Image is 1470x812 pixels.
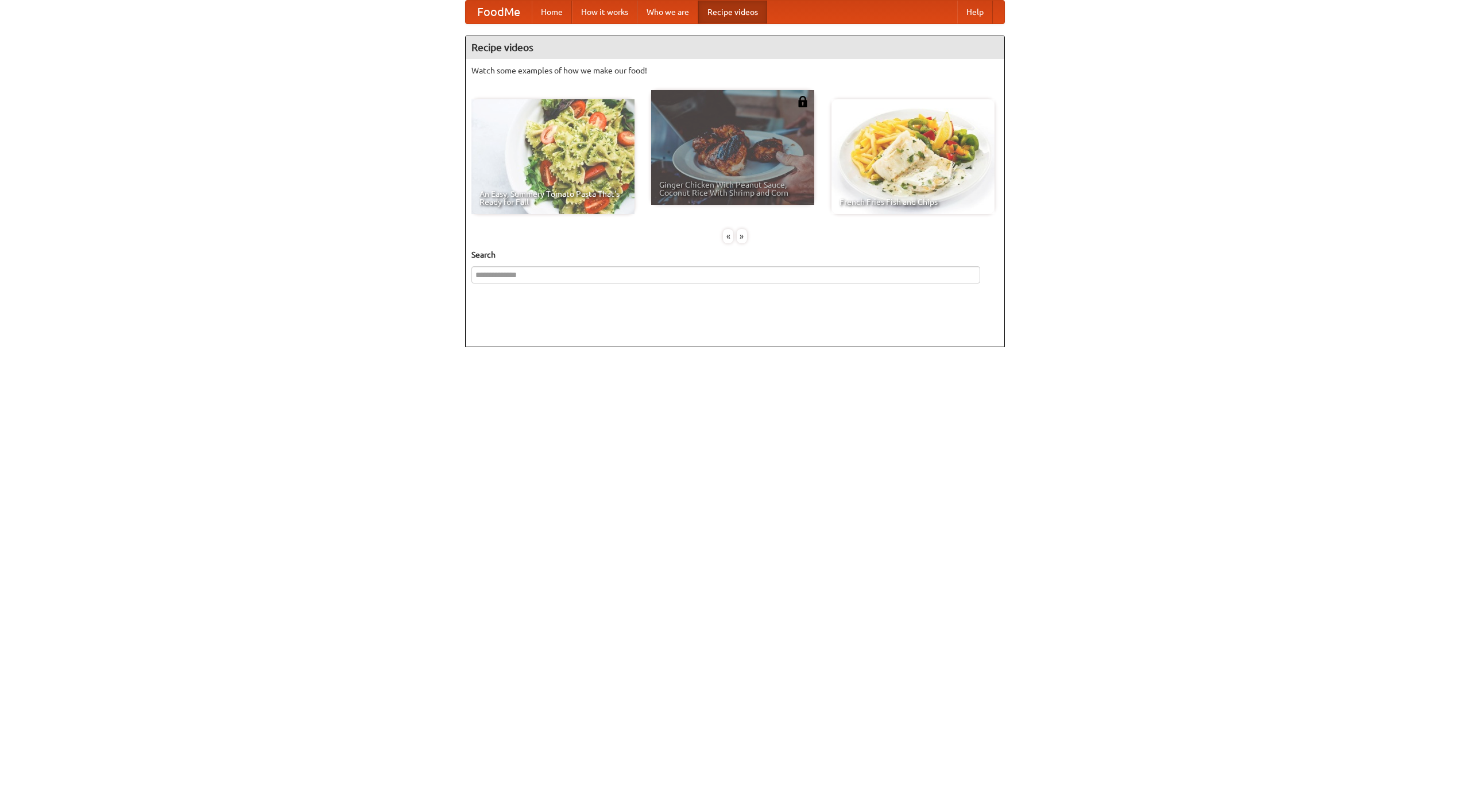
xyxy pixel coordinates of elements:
[797,96,808,107] img: 483408.png
[723,229,733,243] div: «
[737,229,747,243] div: »
[466,36,1004,59] h4: Recipe videos
[479,190,626,206] span: An Easy, Summery Tomato Pasta That's Ready for Fall
[532,1,572,24] a: Home
[840,198,987,206] span: French Fries Fish and Chips
[698,1,767,24] a: Recipe videos
[471,65,999,76] p: Watch some examples of how we make our food!
[471,99,635,214] a: An Easy, Summery Tomato Pasta That's Ready for Fall
[572,1,637,24] a: How it works
[471,249,999,261] h5: Search
[831,99,995,214] a: French Fries Fish and Chips
[957,1,993,24] a: Help
[466,1,532,24] a: FoodMe
[637,1,698,24] a: Who we are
